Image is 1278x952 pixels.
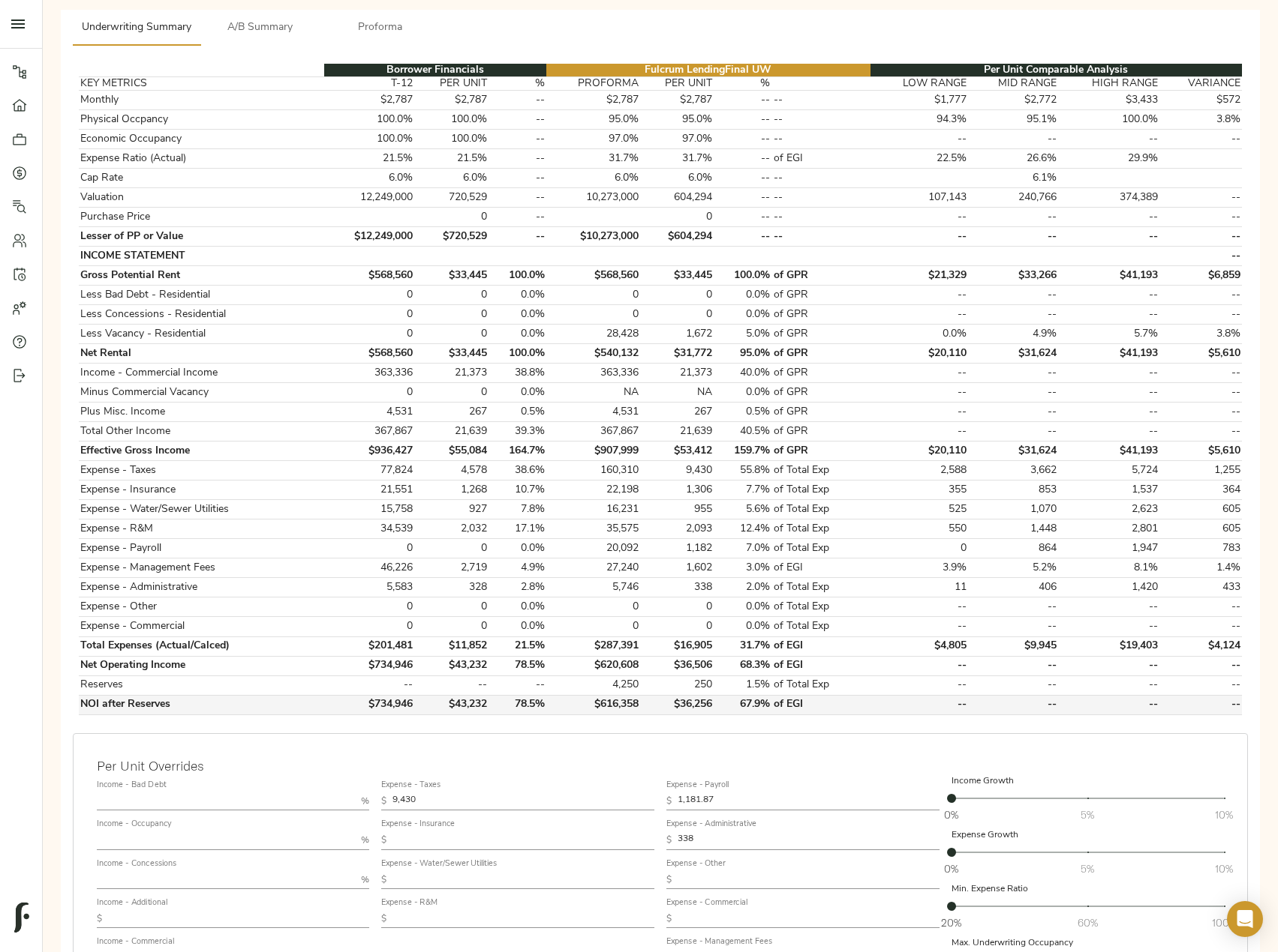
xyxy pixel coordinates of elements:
[546,364,640,383] td: 363,336
[1160,266,1242,286] td: $6,859
[968,305,1059,325] td: --
[714,77,772,91] th: %
[968,188,1059,208] td: 240,766
[489,461,546,480] td: 38.6%
[1059,149,1160,169] td: 29.9%
[714,480,772,500] td: 7.7%
[968,169,1059,188] td: 6.1%
[489,110,546,130] td: --
[968,227,1059,247] td: --
[1160,110,1242,130] td: 3.8%
[1059,480,1160,500] td: 1,537
[640,344,714,364] td: $31,772
[968,403,1059,422] td: --
[97,782,166,790] label: Income - Bad Debt
[324,188,415,208] td: 12,249,000
[324,422,415,442] td: 367,867
[414,286,489,305] td: 0
[772,344,871,364] td: of GPR
[489,227,546,247] td: --
[414,110,489,130] td: 100.0%
[1160,208,1242,227] td: --
[1059,403,1160,422] td: --
[714,403,772,422] td: 0.5%
[1160,130,1242,149] td: --
[79,286,324,305] td: Less Bad Debt - Residential
[79,305,324,325] td: Less Concessions - Residential
[414,227,489,247] td: $720,529
[772,383,871,403] td: of GPR
[1160,305,1242,325] td: --
[714,325,772,344] td: 5.0%
[324,286,415,305] td: 0
[324,130,415,149] td: 100.0%
[1160,461,1242,480] td: 1,255
[640,480,714,500] td: 1,306
[714,305,772,325] td: 0.0%
[489,149,546,169] td: --
[324,149,415,169] td: 21.5%
[871,130,969,149] td: --
[546,266,640,286] td: $568,560
[871,422,969,442] td: --
[489,188,546,208] td: --
[944,807,958,822] span: 0%
[714,188,772,208] td: --
[772,305,871,325] td: of GPR
[640,110,714,130] td: 95.0%
[1059,91,1160,110] td: $3,433
[546,461,640,480] td: 160,310
[871,305,969,325] td: --
[640,266,714,286] td: $33,445
[414,519,489,539] td: 2,032
[666,899,747,907] label: Expense - Commercial
[871,519,969,539] td: 550
[79,500,324,519] td: Expense - Water/Sewer Utilities
[714,266,772,286] td: 100.0%
[79,110,324,130] td: Physical Occpancy
[79,364,324,383] td: Income - Commercial Income
[1160,91,1242,110] td: $572
[324,77,415,91] th: T-12
[640,91,714,110] td: $2,787
[209,19,311,37] span: A/B Summary
[489,519,546,539] td: 17.1%
[324,325,415,344] td: 0
[414,383,489,403] td: 0
[489,130,546,149] td: --
[772,422,871,442] td: of GPR
[1160,442,1242,461] td: $5,610
[968,364,1059,383] td: --
[666,782,729,790] label: Expense - Payroll
[871,325,969,344] td: 0.0%
[871,227,969,247] td: --
[79,130,324,149] td: Economic Occupancy
[79,227,324,247] td: Lesser of PP or Value
[97,939,174,947] label: Income - Commercial
[968,422,1059,442] td: --
[79,149,324,169] td: Expense Ratio (Actual)
[968,91,1059,110] td: $2,772
[871,364,969,383] td: --
[324,227,415,247] td: $12,249,000
[640,364,714,383] td: 21,373
[871,110,969,130] td: 94.3%
[714,461,772,480] td: 55.8%
[1160,422,1242,442] td: --
[968,519,1059,539] td: 1,448
[772,208,871,227] td: --
[1059,130,1160,149] td: --
[968,344,1059,364] td: $31,624
[546,344,640,364] td: $540,132
[1059,500,1160,519] td: 2,623
[772,500,871,519] td: of Total Exp
[968,480,1059,500] td: 853
[772,227,871,247] td: --
[546,480,640,500] td: 22,198
[79,383,324,403] td: Minus Commercial Vacancy
[714,208,772,227] td: --
[546,91,640,110] td: $2,787
[414,130,489,149] td: 100.0%
[381,821,455,829] label: Expense - Insurance
[546,325,640,344] td: 28,428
